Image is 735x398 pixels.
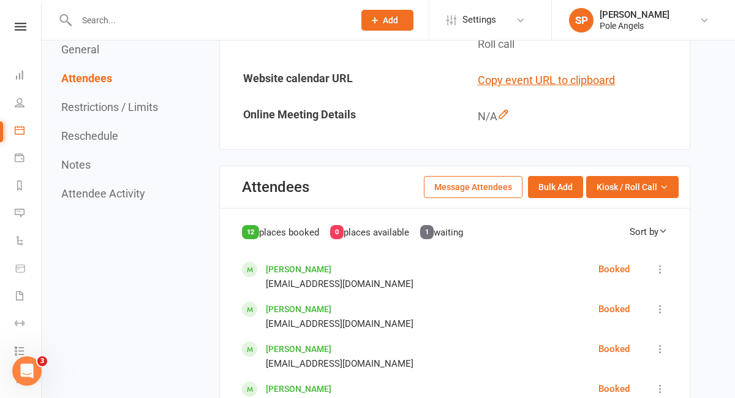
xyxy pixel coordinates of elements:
[598,302,630,316] div: Booked
[221,63,454,98] td: Website calendar URL
[266,344,331,354] a: [PERSON_NAME]
[266,356,413,371] div: [EMAIL_ADDRESS][DOMAIN_NAME]
[61,72,112,85] button: Attendees
[597,180,657,194] span: Kiosk / Roll Call
[15,90,42,118] a: People
[266,384,331,394] a: [PERSON_NAME]
[259,227,319,238] span: places booked
[598,381,630,396] div: Booked
[37,356,47,366] span: 3
[424,176,522,198] button: Message Attendees
[12,356,42,386] iframe: Intercom live chat
[73,12,345,29] input: Search...
[569,8,594,33] div: SP
[61,101,158,113] button: Restrictions / Limits
[630,224,668,239] div: Sort by
[478,36,680,53] div: Roll call
[242,178,309,196] div: Attendees
[586,176,679,198] button: Kiosk / Roll Call
[61,43,99,56] button: General
[15,145,42,173] a: Payments
[600,9,669,20] div: [PERSON_NAME]
[598,342,630,356] div: Booked
[598,262,630,277] div: Booked
[330,225,344,239] div: 0
[15,118,42,145] a: Calendar
[462,6,496,34] span: Settings
[15,63,42,90] a: Dashboard
[266,304,331,314] a: [PERSON_NAME]
[361,10,413,31] button: Add
[600,20,669,31] div: Pole Angels
[221,99,454,134] td: Online Meeting Details
[242,225,259,239] div: 12
[61,158,91,171] button: Notes
[266,277,413,291] div: [EMAIL_ADDRESS][DOMAIN_NAME]
[61,129,118,142] button: Reschedule
[15,256,42,283] a: Product Sales
[478,108,680,126] div: N/A
[15,173,42,201] a: Reports
[383,15,398,25] span: Add
[266,264,331,274] a: [PERSON_NAME]
[61,187,145,200] button: Attendee Activity
[434,227,463,238] span: waiting
[344,227,409,238] span: places available
[266,316,413,331] div: [EMAIL_ADDRESS][DOMAIN_NAME]
[528,176,583,198] button: Bulk Add
[478,72,615,90] button: Copy event URL to clipboard
[420,225,434,239] div: 1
